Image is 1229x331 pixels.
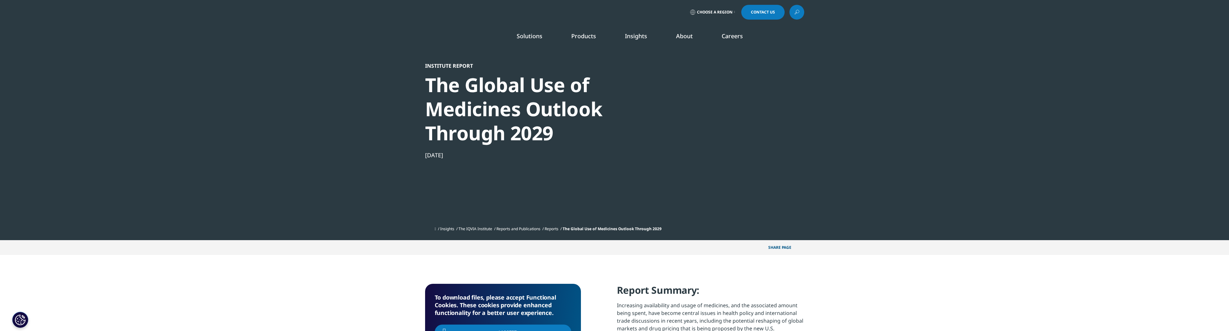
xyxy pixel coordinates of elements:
span: Choose a Region [697,10,733,15]
a: About [676,32,693,40]
nav: Primary [479,22,804,53]
button: Cookie-Einstellungen [12,312,28,328]
a: Careers [722,32,743,40]
button: Share PAGEShare PAGE [763,240,804,255]
div: The Global Use of Medicines Outlook Through 2029 [425,73,646,145]
a: Solutions [517,32,542,40]
h4: Report Summary: [617,284,804,301]
a: Reports and Publications [496,226,540,231]
span: Contact Us [751,10,775,14]
a: Contact Us [741,5,785,20]
div: [DATE] [425,151,646,159]
span: The Global Use of Medicines Outlook Through 2029 [563,226,662,231]
a: The IQVIA Institute [459,226,492,231]
div: Institute Report [425,63,646,69]
h5: To download files, please accept Functional Cookies. These cookies provide enhanced functionality... [435,293,571,317]
a: Reports [545,226,558,231]
a: Products [571,32,596,40]
a: Insights [625,32,647,40]
p: Share PAGE [763,240,804,255]
a: Insights [440,226,454,231]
